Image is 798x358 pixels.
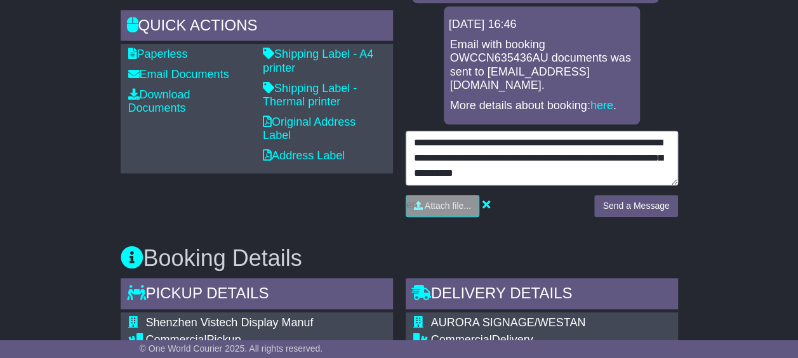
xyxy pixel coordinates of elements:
div: [DATE] 16:46 [449,18,635,32]
div: Delivery Details [406,278,678,312]
a: Original Address Label [263,116,356,142]
a: Address Label [263,149,345,162]
p: More details about booking: . [450,99,634,113]
span: Commercial [146,333,207,346]
a: Shipping Label - Thermal printer [263,82,357,109]
span: AURORA SIGNAGE/WESTAN [431,316,586,329]
span: © One World Courier 2025. All rights reserved. [140,343,323,354]
a: Email Documents [128,68,229,81]
button: Send a Message [594,195,677,217]
div: Quick Actions [121,10,393,44]
p: Email with booking OWCCN635436AU documents was sent to [EMAIL_ADDRESS][DOMAIN_NAME]. [450,38,634,93]
div: Delivery [431,333,670,347]
a: Paperless [128,48,188,60]
span: Commercial [431,333,492,346]
div: Pickup [146,333,385,347]
a: Download Documents [128,88,190,115]
div: Pickup Details [121,278,393,312]
span: Shenzhen Vistech Display Manuf [146,316,314,329]
a: Shipping Label - A4 printer [263,48,373,74]
a: here [590,99,613,112]
h3: Booking Details [121,246,678,271]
